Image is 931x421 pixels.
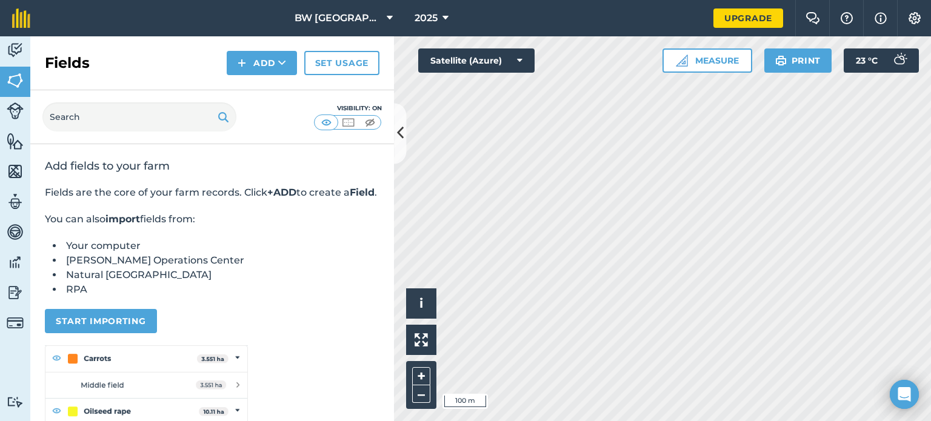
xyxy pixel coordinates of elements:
[362,116,378,128] img: svg+xml;base64,PHN2ZyB4bWxucz0iaHR0cDovL3d3dy53My5vcmcvMjAwMC9zdmciIHdpZHRoPSI1MCIgaGVpZ2h0PSI0MC...
[267,187,296,198] strong: +ADD
[412,367,430,385] button: +
[63,268,379,282] li: Natural [GEOGRAPHIC_DATA]
[63,239,379,253] li: Your computer
[45,159,379,173] h2: Add fields to your farm
[227,51,297,75] button: Add
[419,296,423,311] span: i
[887,48,912,73] img: svg+xml;base64,PD94bWwgdmVyc2lvbj0iMS4wIiBlbmNvZGluZz0idXRmLTgiPz4KPCEtLSBHZW5lcmF0b3I6IEFkb2JlIE...
[341,116,356,128] img: svg+xml;base64,PHN2ZyB4bWxucz0iaHR0cDovL3d3dy53My5vcmcvMjAwMC9zdmciIHdpZHRoPSI1MCIgaGVpZ2h0PSI0MC...
[7,396,24,408] img: svg+xml;base64,PD94bWwgdmVyc2lvbj0iMS4wIiBlbmNvZGluZz0idXRmLTgiPz4KPCEtLSBHZW5lcmF0b3I6IEFkb2JlIE...
[42,102,236,131] input: Search
[415,11,438,25] span: 2025
[45,53,90,73] h2: Fields
[7,102,24,119] img: svg+xml;base64,PD94bWwgdmVyc2lvbj0iMS4wIiBlbmNvZGluZz0idXRmLTgiPz4KPCEtLSBHZW5lcmF0b3I6IEFkb2JlIE...
[7,223,24,241] img: svg+xml;base64,PD94bWwgdmVyc2lvbj0iMS4wIiBlbmNvZGluZz0idXRmLTgiPz4KPCEtLSBHZW5lcmF0b3I6IEFkb2JlIE...
[890,380,919,409] div: Open Intercom Messenger
[406,288,436,319] button: i
[350,187,375,198] strong: Field
[662,48,752,73] button: Measure
[45,212,379,227] p: You can also fields from:
[412,385,430,403] button: –
[844,48,919,73] button: 23 °C
[105,213,140,225] strong: import
[7,41,24,59] img: svg+xml;base64,PD94bWwgdmVyc2lvbj0iMS4wIiBlbmNvZGluZz0idXRmLTgiPz4KPCEtLSBHZW5lcmF0b3I6IEFkb2JlIE...
[7,71,24,90] img: svg+xml;base64,PHN2ZyB4bWxucz0iaHR0cDovL3d3dy53My5vcmcvMjAwMC9zdmciIHdpZHRoPSI1NiIgaGVpZ2h0PSI2MC...
[7,314,24,331] img: svg+xml;base64,PD94bWwgdmVyc2lvbj0iMS4wIiBlbmNvZGluZz0idXRmLTgiPz4KPCEtLSBHZW5lcmF0b3I6IEFkb2JlIE...
[63,282,379,297] li: RPA
[839,12,854,24] img: A question mark icon
[319,116,334,128] img: svg+xml;base64,PHN2ZyB4bWxucz0iaHR0cDovL3d3dy53My5vcmcvMjAwMC9zdmciIHdpZHRoPSI1MCIgaGVpZ2h0PSI0MC...
[415,333,428,346] img: Four arrows, one pointing top left, one top right, one bottom right and the last bottom left
[238,56,246,70] img: svg+xml;base64,PHN2ZyB4bWxucz0iaHR0cDovL3d3dy53My5vcmcvMjAwMC9zdmciIHdpZHRoPSIxNCIgaGVpZ2h0PSIyNC...
[63,253,379,268] li: [PERSON_NAME] Operations Center
[713,8,783,28] a: Upgrade
[418,48,535,73] button: Satellite (Azure)
[7,253,24,271] img: svg+xml;base64,PD94bWwgdmVyc2lvbj0iMS4wIiBlbmNvZGluZz0idXRmLTgiPz4KPCEtLSBHZW5lcmF0b3I6IEFkb2JlIE...
[295,11,382,25] span: BW [GEOGRAPHIC_DATA]
[45,185,379,200] p: Fields are the core of your farm records. Click to create a .
[676,55,688,67] img: Ruler icon
[856,48,878,73] span: 23 ° C
[775,53,787,68] img: svg+xml;base64,PHN2ZyB4bWxucz0iaHR0cDovL3d3dy53My5vcmcvMjAwMC9zdmciIHdpZHRoPSIxOSIgaGVpZ2h0PSIyNC...
[806,12,820,24] img: Two speech bubbles overlapping with the left bubble in the forefront
[12,8,30,28] img: fieldmargin Logo
[304,51,379,75] a: Set usage
[764,48,832,73] button: Print
[218,110,229,124] img: svg+xml;base64,PHN2ZyB4bWxucz0iaHR0cDovL3d3dy53My5vcmcvMjAwMC9zdmciIHdpZHRoPSIxOSIgaGVpZ2h0PSIyNC...
[7,162,24,181] img: svg+xml;base64,PHN2ZyB4bWxucz0iaHR0cDovL3d3dy53My5vcmcvMjAwMC9zdmciIHdpZHRoPSI1NiIgaGVpZ2h0PSI2MC...
[7,132,24,150] img: svg+xml;base64,PHN2ZyB4bWxucz0iaHR0cDovL3d3dy53My5vcmcvMjAwMC9zdmciIHdpZHRoPSI1NiIgaGVpZ2h0PSI2MC...
[875,11,887,25] img: svg+xml;base64,PHN2ZyB4bWxucz0iaHR0cDovL3d3dy53My5vcmcvMjAwMC9zdmciIHdpZHRoPSIxNyIgaGVpZ2h0PSIxNy...
[314,104,382,113] div: Visibility: On
[45,309,157,333] button: Start importing
[7,193,24,211] img: svg+xml;base64,PD94bWwgdmVyc2lvbj0iMS4wIiBlbmNvZGluZz0idXRmLTgiPz4KPCEtLSBHZW5lcmF0b3I6IEFkb2JlIE...
[7,283,24,302] img: svg+xml;base64,PD94bWwgdmVyc2lvbj0iMS4wIiBlbmNvZGluZz0idXRmLTgiPz4KPCEtLSBHZW5lcmF0b3I6IEFkb2JlIE...
[907,12,922,24] img: A cog icon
